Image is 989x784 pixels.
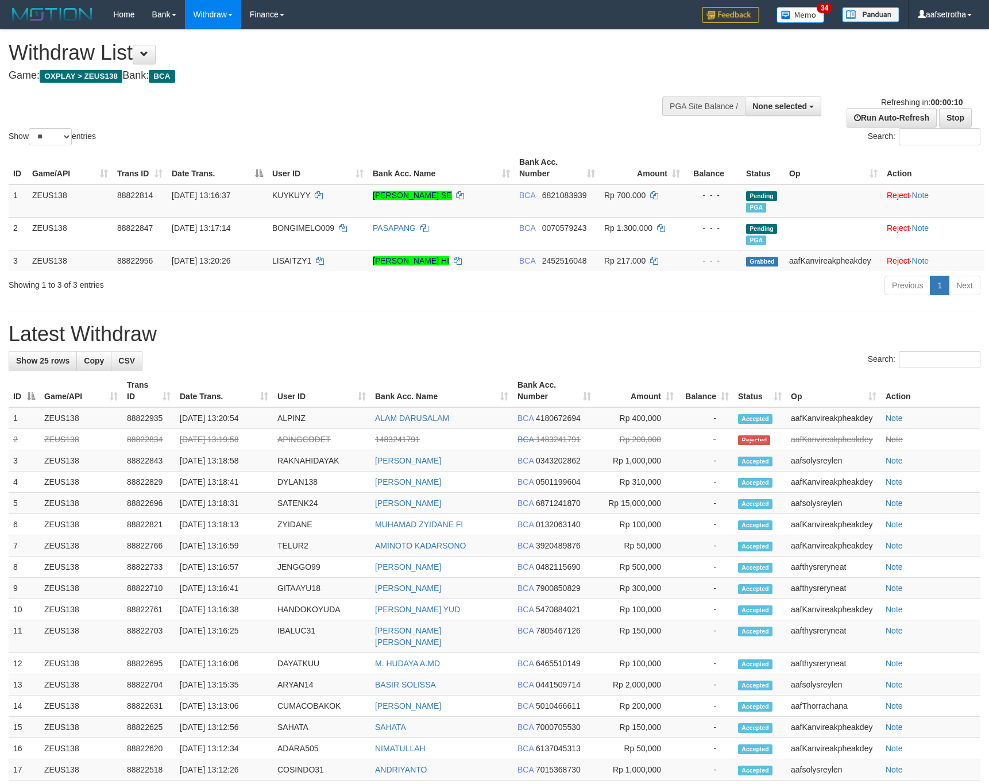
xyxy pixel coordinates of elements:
[536,626,581,635] span: Copy 7805467126 to clipboard
[273,696,370,717] td: CUMACOBAKOK
[542,191,587,200] span: Copy 6821083939 to clipboard
[122,535,175,557] td: 88822766
[9,128,96,145] label: Show entries
[886,562,903,571] a: Note
[596,493,678,514] td: Rp 15,000,000
[517,477,534,486] span: BCA
[9,184,28,218] td: 1
[678,696,733,717] td: -
[596,450,678,472] td: Rp 1,000,000
[817,3,832,13] span: 34
[175,493,273,514] td: [DATE] 13:18:31
[536,701,581,710] span: Copy 5010466611 to clipboard
[517,520,534,529] span: BCA
[9,429,40,450] td: 2
[536,477,581,486] span: Copy 0501199604 to clipboard
[536,520,581,529] span: Copy 0132063140 to clipboard
[122,450,175,472] td: 88822843
[375,562,441,571] a: [PERSON_NAME]
[886,659,903,668] a: Note
[517,701,534,710] span: BCA
[373,223,416,233] a: PASAPANG
[517,626,534,635] span: BCA
[113,152,167,184] th: Trans ID: activate to sort column ascending
[939,108,972,128] a: Stop
[786,578,881,599] td: aafthysreryneat
[912,191,929,200] a: Note
[375,765,427,774] a: ANDRIYANTO
[596,374,678,407] th: Amount: activate to sort column ascending
[40,429,122,450] td: ZEUS138
[111,351,142,370] a: CSV
[9,620,40,653] td: 11
[273,717,370,738] td: SAHATA
[273,374,370,407] th: User ID: activate to sort column ascending
[272,191,311,200] span: KUYKUYY
[9,351,77,370] a: Show 25 rows
[882,250,984,271] td: ·
[886,520,903,529] a: Note
[604,191,646,200] span: Rp 700.000
[273,599,370,620] td: HANDOKOYUDA
[785,152,882,184] th: Op: activate to sort column ascending
[273,472,370,493] td: DYLAN138
[273,450,370,472] td: RAKNAHIDAYAK
[517,541,534,550] span: BCA
[375,626,441,647] a: [PERSON_NAME] [PERSON_NAME]
[536,605,581,614] span: Copy 5470884021 to clipboard
[886,626,903,635] a: Note
[28,217,113,250] td: ZEUS138
[881,98,963,107] span: Refreshing in:
[167,152,268,184] th: Date Trans.: activate to sort column descending
[273,429,370,450] td: APINGCODET
[273,557,370,578] td: JENGGO99
[741,152,785,184] th: Status
[175,674,273,696] td: [DATE] 13:15:35
[517,680,534,689] span: BCA
[175,717,273,738] td: [DATE] 13:12:56
[40,407,122,429] td: ZEUS138
[702,7,759,23] img: Feedback.jpg
[752,102,807,111] span: None selected
[122,578,175,599] td: 88822710
[122,514,175,535] td: 88822821
[517,562,534,571] span: BCA
[122,696,175,717] td: 88822631
[886,765,903,774] a: Note
[76,351,111,370] a: Copy
[662,96,745,116] div: PGA Site Balance /
[536,723,581,732] span: Copy 7000705530 to clipboard
[738,542,772,551] span: Accepted
[122,472,175,493] td: 88822829
[9,152,28,184] th: ID
[515,152,600,184] th: Bank Acc. Number: activate to sort column ascending
[175,696,273,717] td: [DATE] 13:13:06
[689,255,737,267] div: - - -
[886,701,903,710] a: Note
[596,407,678,429] td: Rp 400,000
[118,356,135,365] span: CSV
[536,435,581,444] span: Copy 1483241791 to clipboard
[375,744,426,753] a: NIMATULLAH
[122,557,175,578] td: 88822733
[175,599,273,620] td: [DATE] 13:16:38
[368,152,515,184] th: Bank Acc. Name: activate to sort column ascending
[9,323,980,346] h1: Latest Withdraw
[40,472,122,493] td: ZEUS138
[596,514,678,535] td: Rp 100,000
[9,450,40,472] td: 3
[882,217,984,250] td: ·
[596,696,678,717] td: Rp 200,000
[9,41,648,64] h1: Withdraw List
[519,191,535,200] span: BCA
[273,653,370,674] td: DAYATKUU
[273,674,370,696] td: ARYAN14
[536,562,581,571] span: Copy 0482115690 to clipboard
[273,514,370,535] td: ZYIDANE
[375,499,441,508] a: [PERSON_NAME]
[738,605,772,615] span: Accepted
[887,191,910,200] a: Reject
[786,557,881,578] td: aafthysreryneat
[122,429,175,450] td: 88822834
[886,414,903,423] a: Note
